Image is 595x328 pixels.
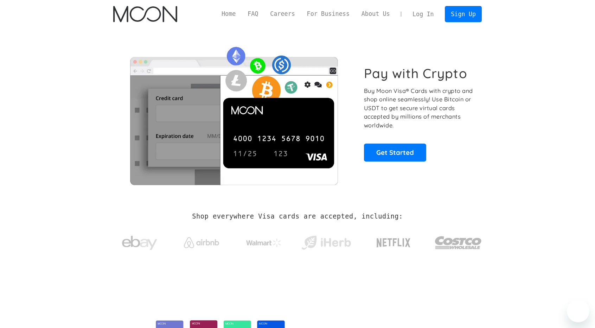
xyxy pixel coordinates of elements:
[435,222,482,259] a: Costco
[192,213,403,220] h2: Shop everywhere Visa cards are accepted, including:
[238,232,290,251] a: Walmart
[113,6,177,22] img: Moon Logo
[362,227,425,255] a: Netflix
[356,10,396,18] a: About Us
[376,234,411,252] img: Netflix
[407,6,440,22] a: Log In
[364,65,467,81] h1: Pay with Crypto
[113,225,166,258] a: ebay
[113,6,177,22] a: home
[445,6,481,22] a: Sign Up
[435,229,482,256] img: Costco
[184,237,219,248] img: Airbnb
[300,234,352,252] img: iHerb
[301,10,356,18] a: For Business
[300,227,352,256] a: iHerb
[246,239,281,247] img: Walmart
[364,87,474,130] p: Buy Moon Visa® Cards with crypto and shop online seamlessly! Use Bitcoin or USDT to get secure vi...
[567,300,589,322] iframe: Button to launch messaging window
[122,232,157,254] img: ebay
[113,42,354,185] img: Moon Cards let you spend your crypto anywhere Visa is accepted.
[364,144,426,161] a: Get Started
[264,10,301,18] a: Careers
[242,10,264,18] a: FAQ
[216,10,242,18] a: Home
[175,230,228,252] a: Airbnb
